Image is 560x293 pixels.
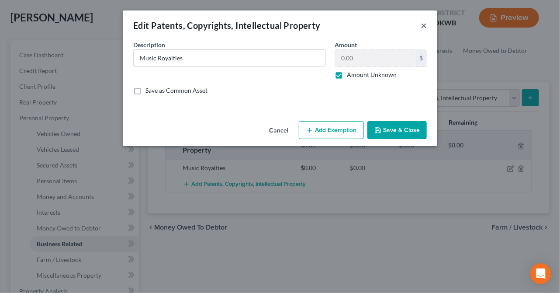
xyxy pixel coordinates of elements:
input: 0.00 [335,50,416,66]
input: Describe... [134,50,325,66]
label: Amount [335,40,357,49]
label: Amount Unknown [347,70,397,79]
div: $ [416,50,426,66]
div: Open Intercom Messenger [530,263,551,284]
span: Description [133,41,165,49]
button: Add Exemption [299,121,364,140]
label: Save as Common Asset [145,86,207,95]
button: Cancel [262,122,295,140]
button: Save & Close [367,121,427,140]
div: Edit Patents, Copyrights, Intellectual Property [133,19,321,31]
button: × [421,20,427,31]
